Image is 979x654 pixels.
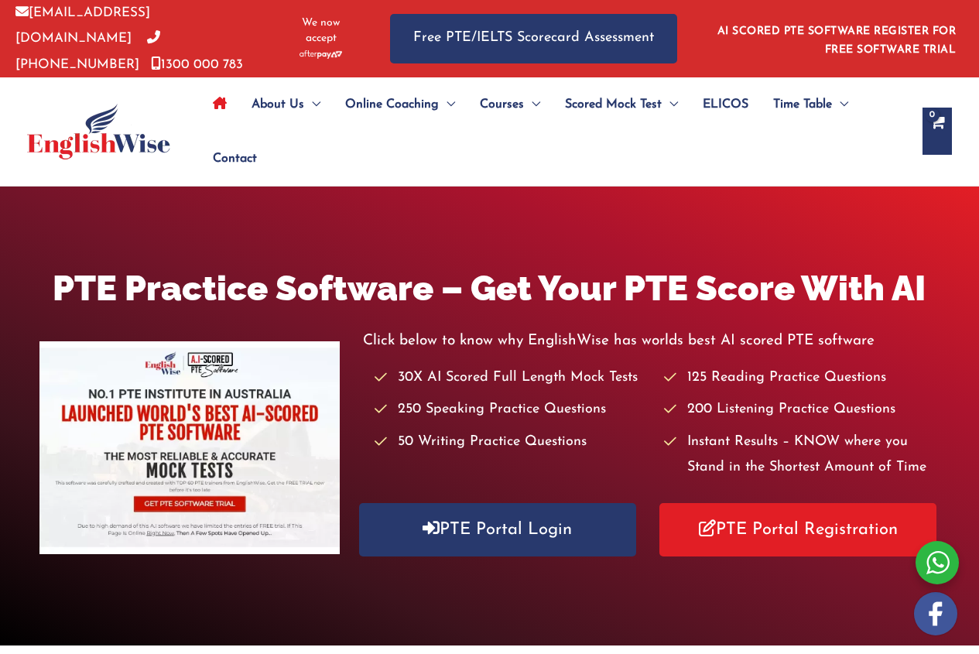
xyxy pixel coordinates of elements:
a: AI SCORED PTE SOFTWARE REGISTER FOR FREE SOFTWARE TRIAL [717,26,957,56]
a: 1300 000 783 [151,58,243,71]
a: PTE Portal Registration [659,503,936,556]
h1: PTE Practice Software – Get Your PTE Score With AI [39,264,940,313]
span: Menu Toggle [524,77,540,132]
span: Online Coaching [345,77,439,132]
a: CoursesMenu Toggle [467,77,553,132]
nav: Site Navigation: Main Menu [200,77,907,186]
span: Courses [480,77,524,132]
a: ELICOS [690,77,761,132]
span: Time Table [773,77,832,132]
span: Scored Mock Test [565,77,662,132]
span: Menu Toggle [439,77,455,132]
span: Menu Toggle [662,77,678,132]
a: View Shopping Cart, empty [923,108,952,155]
li: 50 Writing Practice Questions [375,430,650,455]
span: Menu Toggle [832,77,848,132]
a: Free PTE/IELTS Scorecard Assessment [390,14,677,63]
img: pte-institute-main [39,341,340,554]
img: Afterpay-Logo [300,50,342,59]
span: Contact [213,132,257,186]
img: cropped-ew-logo [27,104,170,159]
span: We now accept [290,15,351,46]
a: Contact [200,132,257,186]
a: [EMAIL_ADDRESS][DOMAIN_NAME] [15,6,150,45]
p: Click below to know why EnglishWise has worlds best AI scored PTE software [363,328,940,354]
aside: Header Widget 1 [708,13,964,63]
a: Scored Mock TestMenu Toggle [553,77,690,132]
span: ELICOS [703,77,748,132]
a: Online CoachingMenu Toggle [333,77,467,132]
li: 125 Reading Practice Questions [664,365,940,391]
li: 250 Speaking Practice Questions [375,397,650,423]
li: 30X AI Scored Full Length Mock Tests [375,365,650,391]
span: About Us [252,77,304,132]
a: Time TableMenu Toggle [761,77,861,132]
a: PTE Portal Login [359,503,636,556]
a: [PHONE_NUMBER] [15,32,160,70]
li: 200 Listening Practice Questions [664,397,940,423]
img: white-facebook.png [914,592,957,635]
a: About UsMenu Toggle [239,77,333,132]
li: Instant Results – KNOW where you Stand in the Shortest Amount of Time [664,430,940,481]
span: Menu Toggle [304,77,320,132]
